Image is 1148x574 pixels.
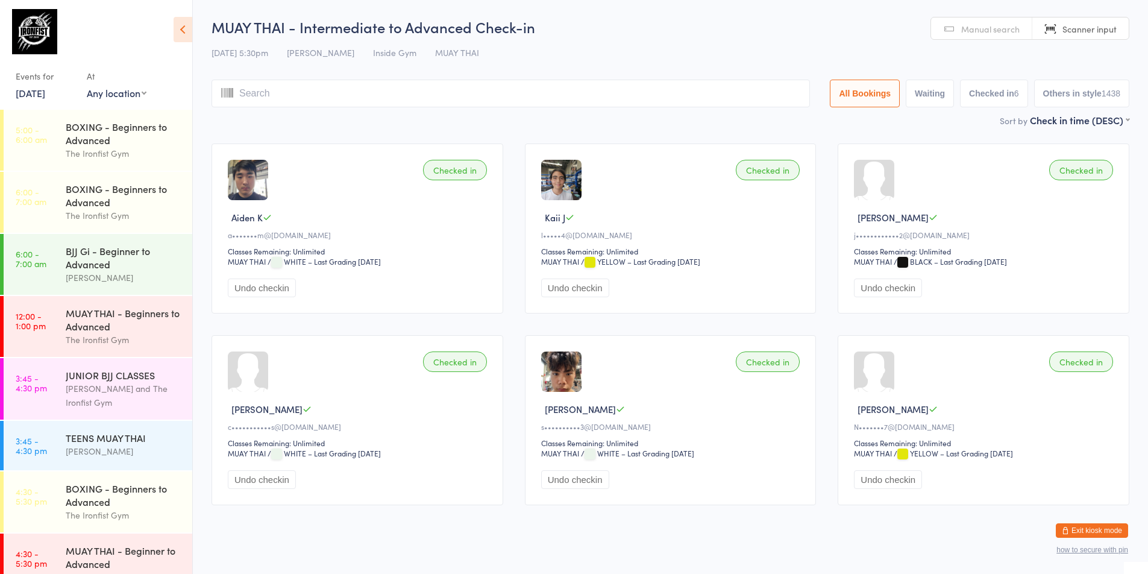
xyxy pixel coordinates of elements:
[228,246,491,256] div: Classes Remaining: Unlimited
[231,211,263,224] span: Aiden K
[16,187,46,206] time: 6:00 - 7:00 am
[854,438,1117,448] div: Classes Remaining: Unlimited
[66,209,182,222] div: The Ironfist Gym
[87,66,146,86] div: At
[212,46,268,58] span: [DATE] 5:30pm
[12,9,57,54] img: The Ironfist Gym
[228,230,491,240] div: a•••••••m@[DOMAIN_NAME]
[906,80,954,107] button: Waiting
[1000,115,1027,127] label: Sort by
[541,246,804,256] div: Classes Remaining: Unlimited
[1056,546,1128,554] button: how to secure with pin
[228,160,268,200] img: image1736747916.png
[541,279,609,297] button: Undo checkin
[66,444,182,458] div: [PERSON_NAME]
[16,66,75,86] div: Events for
[1056,523,1128,538] button: Exit kiosk mode
[541,448,579,458] div: MUAY THAI
[373,46,416,58] span: Inside Gym
[545,211,565,224] span: Kaii J
[231,403,303,415] span: [PERSON_NAME]
[830,80,900,107] button: All Bookings
[66,382,182,409] div: [PERSON_NAME] and The Ironfist Gym
[66,482,182,508] div: BOXING - Beginners to Advanced
[16,249,46,268] time: 6:00 - 7:00 am
[736,352,800,372] div: Checked in
[854,246,1117,256] div: Classes Remaining: Unlimited
[854,230,1117,240] div: j••••••••••••2@[DOMAIN_NAME]
[541,230,804,240] div: l•••••4@[DOMAIN_NAME]
[228,279,296,297] button: Undo checkin
[66,147,182,160] div: The Ironfist Gym
[1062,23,1117,35] span: Scanner input
[4,296,192,357] a: 12:00 -1:00 pmMUAY THAI - Beginners to AdvancedThe Ironfist Gym
[66,333,182,347] div: The Ironfist Gym
[4,172,192,233] a: 6:00 -7:00 amBOXING - Beginners to AdvancedThe Ironfist Gym
[960,80,1028,107] button: Checked in6
[16,125,47,144] time: 5:00 - 6:00 am
[581,448,694,458] span: / WHITE – Last Grading [DATE]
[1030,113,1129,127] div: Check in time (DESC)
[87,86,146,99] div: Any location
[854,470,922,489] button: Undo checkin
[16,86,45,99] a: [DATE]
[858,403,929,415] span: [PERSON_NAME]
[228,421,491,432] div: c•••••••••••s@[DOMAIN_NAME]
[858,211,929,224] span: [PERSON_NAME]
[66,368,182,382] div: JUNIOR BJJ CLASSES
[854,421,1117,432] div: N•••••••7@[DOMAIN_NAME]
[228,438,491,448] div: Classes Remaining: Unlimited
[423,352,487,372] div: Checked in
[228,256,266,266] div: MUAY THAI
[287,46,354,58] span: [PERSON_NAME]
[66,244,182,271] div: BJJ Gi - Beginner to Advanced
[212,17,1129,37] h2: MUAY THAI - Intermediate to Advanced Check-in
[16,549,47,568] time: 4:30 - 5:30 pm
[854,256,892,266] div: MUAY THAI
[541,352,582,392] img: image1733711963.png
[1034,80,1129,107] button: Others in style1438
[541,160,582,200] img: image1701330884.png
[212,80,810,107] input: Search
[4,110,192,171] a: 5:00 -6:00 amBOXING - Beginners to AdvancedThe Ironfist Gym
[736,160,800,180] div: Checked in
[541,470,609,489] button: Undo checkin
[581,256,700,266] span: / YELLOW – Last Grading [DATE]
[66,544,182,570] div: MUAY THAI - Beginner to Advanced
[541,256,579,266] div: MUAY THAI
[66,306,182,333] div: MUAY THAI - Beginners to Advanced
[1014,89,1019,98] div: 6
[66,182,182,209] div: BOXING - Beginners to Advanced
[4,471,192,532] a: 4:30 -5:30 pmBOXING - Beginners to AdvancedThe Ironfist Gym
[894,448,1013,458] span: / YELLOW – Last Grading [DATE]
[4,234,192,295] a: 6:00 -7:00 amBJJ Gi - Beginner to Advanced[PERSON_NAME]
[16,487,47,506] time: 4:30 - 5:30 pm
[854,279,922,297] button: Undo checkin
[4,421,192,470] a: 3:45 -4:30 pmTEENS MUAY THAI[PERSON_NAME]
[1049,160,1113,180] div: Checked in
[894,256,1007,266] span: / BLACK – Last Grading [DATE]
[228,470,296,489] button: Undo checkin
[66,508,182,522] div: The Ironfist Gym
[66,271,182,285] div: [PERSON_NAME]
[541,421,804,432] div: s••••••••••3@[DOMAIN_NAME]
[16,373,47,393] time: 3:45 - 4:30 pm
[1102,89,1120,98] div: 1438
[961,23,1020,35] span: Manual search
[1049,352,1113,372] div: Checked in
[435,46,479,58] span: MUAY THAI
[66,120,182,147] div: BOXING - Beginners to Advanced
[268,256,381,266] span: / WHITE – Last Grading [DATE]
[4,358,192,420] a: 3:45 -4:30 pmJUNIOR BJJ CLASSES[PERSON_NAME] and The Ironfist Gym
[66,431,182,444] div: TEENS MUAY THAI
[854,448,892,458] div: MUAY THAI
[268,448,381,458] span: / WHITE – Last Grading [DATE]
[228,448,266,458] div: MUAY THAI
[16,311,46,330] time: 12:00 - 1:00 pm
[423,160,487,180] div: Checked in
[16,436,47,455] time: 3:45 - 4:30 pm
[545,403,616,415] span: [PERSON_NAME]
[541,438,804,448] div: Classes Remaining: Unlimited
